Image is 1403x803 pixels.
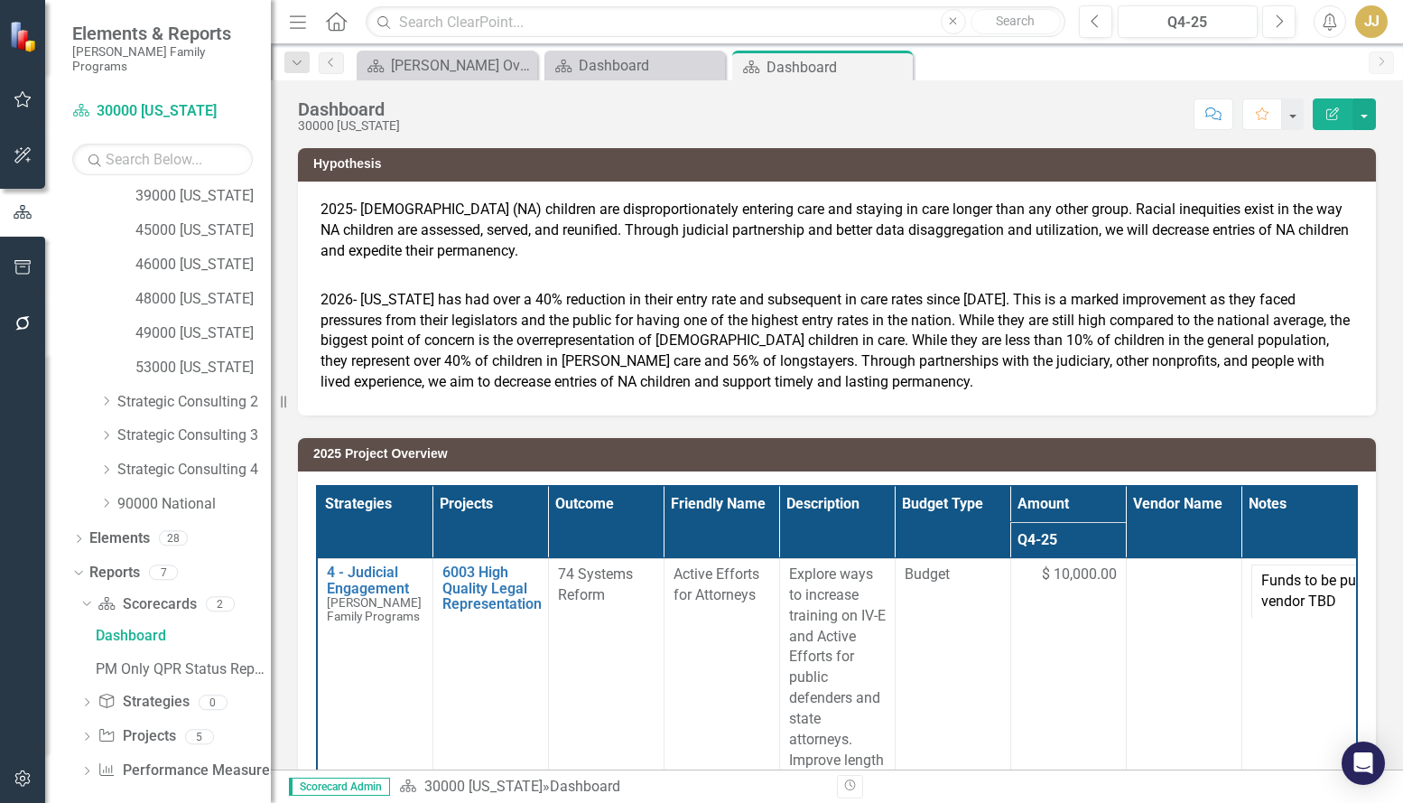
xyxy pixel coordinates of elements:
[135,323,271,344] a: 49000 [US_STATE]
[327,565,423,596] a: 4 - Judicial Engagement
[117,494,271,515] a: 90000 National
[674,565,759,603] span: Active Efforts for Attorneys
[1042,565,1117,585] span: $ 10,000.00
[91,654,271,683] a: PM Only QPR Status Report
[96,628,271,644] div: Dashboard
[149,565,178,580] div: 7
[424,778,543,795] a: 30000 [US_STATE]
[135,220,271,241] a: 45000 [US_STATE]
[1355,5,1388,38] button: JJ
[298,99,400,119] div: Dashboard
[98,726,175,747] a: Projects
[72,144,253,175] input: Search Below...
[135,289,271,310] a: 48000 [US_STATE]
[579,54,720,77] div: Dashboard
[117,460,271,481] a: Strategic Consulting 4
[159,531,188,546] div: 28
[98,594,196,615] a: Scorecards
[442,565,542,612] a: 6003 High Quality Legal Representation
[321,200,1353,285] p: 2025- [DEMOGRAPHIC_DATA] (NA) children are disproportionately entering care and staying in care l...
[558,565,633,603] span: 74 Systems Reform
[1118,5,1258,38] button: Q4-25
[117,392,271,413] a: Strategic Consulting 2
[767,56,908,79] div: Dashboard
[391,54,533,77] div: [PERSON_NAME] Overview
[185,729,214,744] div: 5
[9,20,41,51] img: ClearPoint Strategy
[89,563,140,584] a: Reports
[549,54,720,77] a: Dashboard
[550,778,620,795] div: Dashboard
[89,528,150,549] a: Elements
[971,9,1061,34] button: Search
[72,23,253,44] span: Elements & Reports
[327,595,422,623] span: [PERSON_NAME] Family Programs
[135,255,271,275] a: 46000 [US_STATE]
[135,186,271,207] a: 39000 [US_STATE]
[321,286,1353,393] p: 2026- [US_STATE] has had over a 40% reduction in their entry rate and subsequent in care rates si...
[996,14,1035,28] span: Search
[1124,12,1251,33] div: Q4-25
[98,761,276,781] a: Performance Measures
[1342,742,1385,785] div: Open Intercom Messenger
[313,157,1367,171] h3: Hypothesis
[96,661,271,677] div: PM Only QPR Status Report
[298,119,400,133] div: 30000 [US_STATE]
[366,6,1065,38] input: Search ClearPoint...
[361,54,533,77] a: [PERSON_NAME] Overview
[72,44,253,74] small: [PERSON_NAME] Family Programs
[313,447,1367,461] h3: 2025 Project Overview
[199,695,228,710] div: 0
[117,425,271,446] a: Strategic Consulting 3
[399,777,823,798] div: »
[72,101,253,122] a: 30000 [US_STATE]
[289,778,390,796] span: Scorecard Admin
[905,565,1001,585] span: Budget
[98,692,189,713] a: Strategies
[91,621,271,649] a: Dashboard
[206,596,235,612] div: 2
[135,358,271,378] a: 53000 [US_STATE]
